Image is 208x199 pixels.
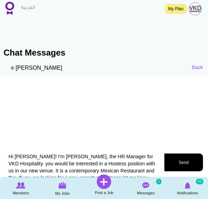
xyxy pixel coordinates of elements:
span: My Jobs [55,189,70,197]
a: My Plan [164,4,187,14]
img: Browse Members [16,182,25,188]
span: Notifications [177,189,198,196]
small: 42 [196,178,203,184]
span: Post a Job [95,189,113,196]
h4: [PERSON_NAME] [5,62,62,73]
span: Members [13,189,29,196]
a: Messages Messages 1 [125,178,167,198]
span: Messages [137,189,155,196]
img: Messages [142,182,149,188]
img: My Jobs [59,182,67,188]
h1: Chat Messages [4,48,208,57]
a: My Jobs My Jobs [42,178,83,198]
a: Notifications Notifications 42 [166,178,208,198]
img: Home [5,2,14,15]
a: Back [192,64,203,71]
a: العربية [18,1,39,15]
button: Send [164,153,203,171]
img: Notifications [184,182,190,188]
a: Post a Job Post a Job [83,174,125,196]
img: Post a Job [97,174,111,189]
small: 1 [156,178,162,184]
